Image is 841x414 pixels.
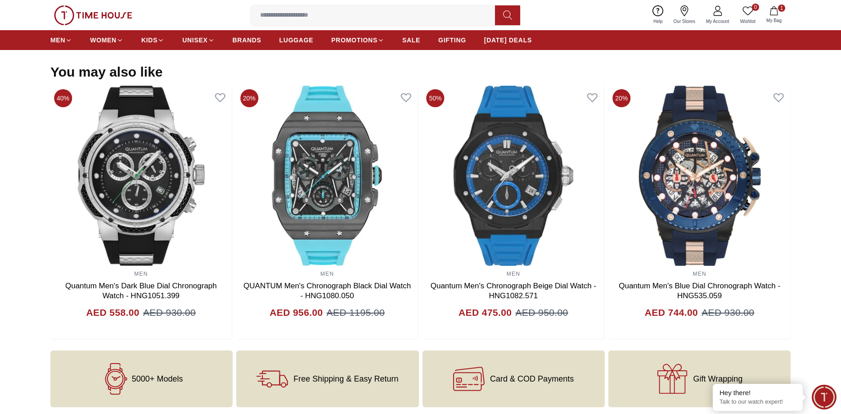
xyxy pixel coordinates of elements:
span: 1 [778,5,785,12]
span: KIDS [141,36,157,45]
a: MEN [50,32,72,48]
span: MEN [50,36,65,45]
a: MEN [507,271,520,277]
a: Quantum Men's Chronograph Beige Dial Watch - HNG1082.571 [431,282,596,300]
span: 5000+ Models [132,374,183,383]
a: UNISEX [182,32,214,48]
span: AED 1195.00 [327,305,385,320]
span: LUGGAGE [279,36,314,45]
img: Quantum Men's Dark Blue Dial Chronograph Watch - HNG1051.399 [50,86,232,266]
button: 1My Bag [761,5,787,26]
span: AED 930.00 [143,305,196,320]
a: LUGGAGE [279,32,314,48]
span: GIFTING [438,36,466,45]
a: KIDS [141,32,164,48]
a: BRANDS [233,32,261,48]
span: Card & COD Payments [490,374,574,383]
span: My Account [702,18,733,25]
span: 20% [240,89,258,107]
a: [DATE] DEALS [484,32,532,48]
a: MEN [320,271,334,277]
span: 40% [54,89,72,107]
img: ... [54,5,132,25]
span: Help [650,18,666,25]
span: Gift Wrapping [693,374,743,383]
a: QUANTUM Men's Chronograph Black Dial Watch - HNG1080.050 [243,282,411,300]
a: Our Stores [668,4,701,27]
h4: AED 744.00 [645,305,698,320]
a: Help [648,4,668,27]
span: Our Stores [670,18,699,25]
span: PROMOTIONS [331,36,378,45]
span: UNISEX [182,36,207,45]
a: SALE [402,32,420,48]
span: 50% [427,89,445,107]
span: 0 [752,4,759,11]
span: Wishlist [737,18,759,25]
a: PROMOTIONS [331,32,384,48]
a: Quantum Men's Dark Blue Dial Chronograph Watch - HNG1051.399 [65,282,217,300]
span: My Bag [763,17,785,24]
span: AED 930.00 [702,305,754,320]
span: 20% [612,89,630,107]
a: GIFTING [438,32,466,48]
a: MEN [134,271,148,277]
a: MEN [693,271,706,277]
div: Chat Widget [812,385,837,409]
span: BRANDS [233,36,261,45]
h4: AED 956.00 [270,305,323,320]
a: 0Wishlist [735,4,761,27]
div: Hey there! [720,388,796,397]
span: [DATE] DEALS [484,36,532,45]
p: Talk to our watch expert! [720,398,796,406]
h4: AED 475.00 [459,305,512,320]
span: AED 950.00 [515,305,568,320]
h2: You may also like [50,64,163,80]
img: Quantum Men's Chronograph Beige Dial Watch - HNG1082.571 [423,86,604,266]
span: Free Shipping & Easy Return [293,374,398,383]
h4: AED 558.00 [86,305,139,320]
img: QUANTUM Men's Chronograph Black Dial Watch - HNG1080.050 [237,86,418,266]
a: Quantum Men's Blue Dial Chronograph Watch - HNG535.059 [619,282,780,300]
span: WOMEN [90,36,117,45]
img: Quantum Men's Blue Dial Chronograph Watch - HNG535.059 [609,86,790,266]
span: SALE [402,36,420,45]
a: WOMEN [90,32,123,48]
